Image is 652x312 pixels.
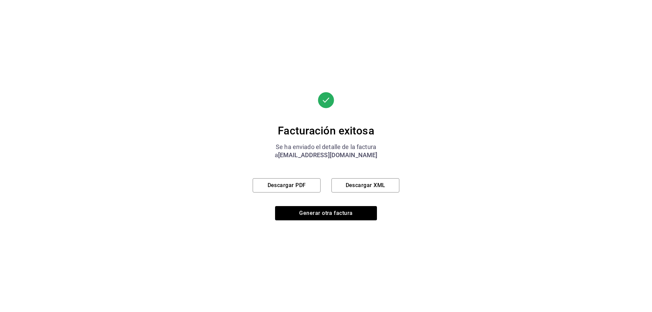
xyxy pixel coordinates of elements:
span: [EMAIL_ADDRESS][DOMAIN_NAME] [278,151,378,159]
div: a [253,151,399,159]
button: Descargar PDF [253,178,321,192]
div: Se ha enviado el detalle de la factura [253,143,399,151]
button: Descargar XML [331,178,399,192]
button: Generar otra factura [275,206,377,220]
div: Facturación exitosa [253,124,399,137]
